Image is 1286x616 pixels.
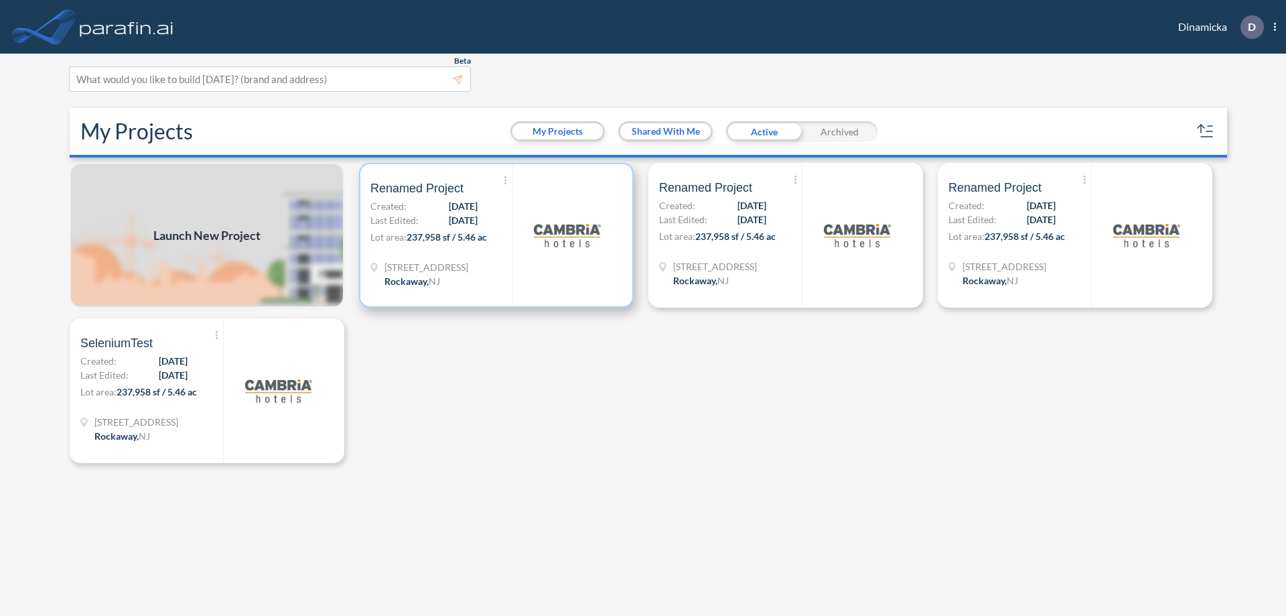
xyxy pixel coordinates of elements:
[620,123,711,139] button: Shared With Me
[512,123,603,139] button: My Projects
[673,275,717,286] span: Rockaway ,
[962,259,1046,273] span: 321 Mt Hope Ave
[962,275,1007,286] span: Rockaway ,
[1195,121,1216,142] button: sort
[985,231,1065,242] span: 237,958 sf / 5.46 ac
[159,368,188,382] span: [DATE]
[384,260,468,274] span: 321 Mt Hope Ave
[370,199,407,213] span: Created:
[948,231,985,242] span: Lot area:
[77,13,176,40] img: logo
[429,275,440,287] span: NJ
[370,231,407,243] span: Lot area:
[384,274,440,288] div: Rockaway, NJ
[370,180,463,196] span: Renamed Project
[948,180,1042,196] span: Renamed Project
[673,273,729,288] div: Rockaway, NJ
[117,386,197,397] span: 237,958 sf / 5.46 ac
[70,163,344,308] img: add
[80,368,129,382] span: Last Edited:
[384,275,429,287] span: Rockaway ,
[534,202,601,269] img: logo
[159,354,188,368] span: [DATE]
[80,354,117,368] span: Created:
[1007,275,1018,286] span: NJ
[673,259,757,273] span: 321 Mt Hope Ave
[1248,21,1256,33] p: D
[139,430,150,442] span: NJ
[659,212,707,227] span: Last Edited:
[153,227,261,245] span: Launch New Project
[449,213,478,227] span: [DATE]
[94,429,150,443] div: Rockaway, NJ
[737,212,766,227] span: [DATE]
[70,163,344,308] a: Launch New Project
[454,56,471,66] span: Beta
[659,231,695,242] span: Lot area:
[94,415,178,429] span: 321 Mt Hope Ave
[407,231,487,243] span: 237,958 sf / 5.46 ac
[1158,15,1276,39] div: Dinamicka
[94,430,139,442] span: Rockaway ,
[659,180,752,196] span: Renamed Project
[802,121,877,141] div: Archived
[80,335,153,351] span: SeleniumTest
[449,199,478,213] span: [DATE]
[962,273,1018,288] div: Rockaway, NJ
[948,198,985,212] span: Created:
[659,198,695,212] span: Created:
[824,202,891,269] img: logo
[80,386,117,397] span: Lot area:
[1027,212,1056,227] span: [DATE]
[1027,198,1056,212] span: [DATE]
[948,212,997,227] span: Last Edited:
[726,121,802,141] div: Active
[370,213,419,227] span: Last Edited:
[717,275,729,286] span: NJ
[245,357,312,424] img: logo
[1113,202,1180,269] img: logo
[80,119,193,144] h2: My Projects
[737,198,766,212] span: [DATE]
[695,231,776,242] span: 237,958 sf / 5.46 ac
